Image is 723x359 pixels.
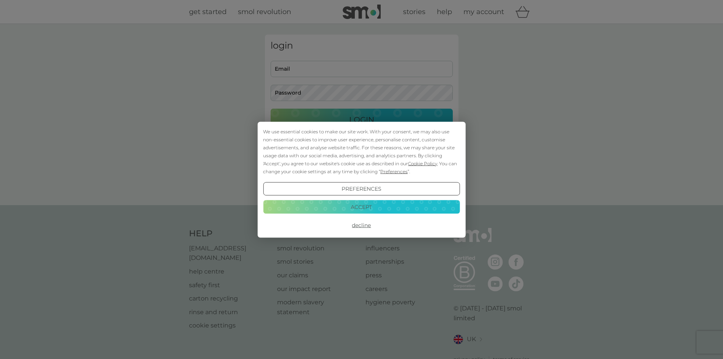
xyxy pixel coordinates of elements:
[380,168,408,174] span: Preferences
[263,218,460,232] button: Decline
[257,122,465,237] div: Cookie Consent Prompt
[408,160,437,166] span: Cookie Policy
[263,127,460,175] div: We use essential cookies to make our site work. With your consent, we may also use non-essential ...
[263,200,460,214] button: Accept
[263,182,460,196] button: Preferences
